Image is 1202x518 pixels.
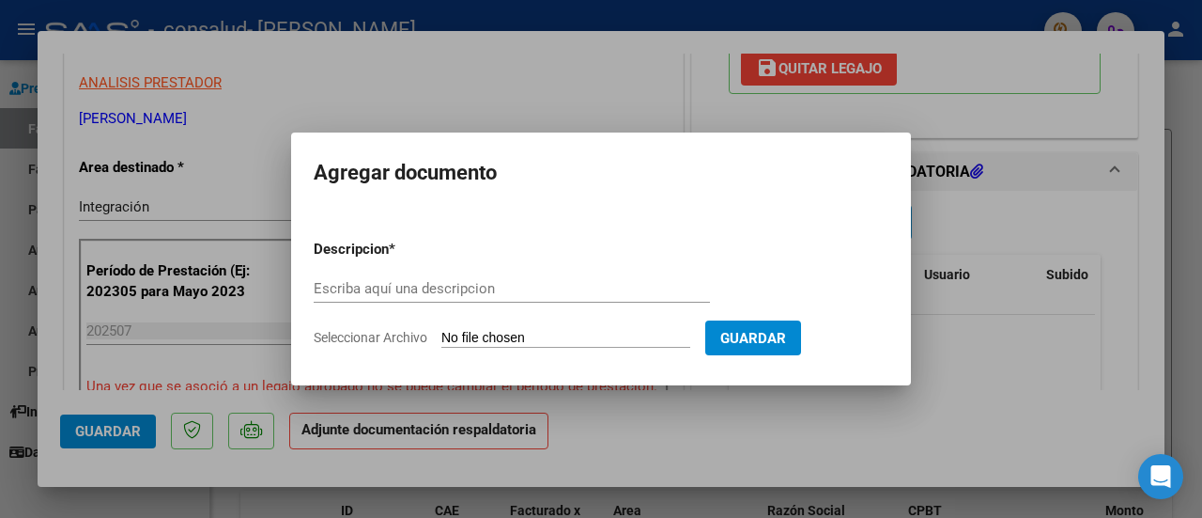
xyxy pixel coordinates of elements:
span: Guardar [720,330,786,347]
span: Seleccionar Archivo [314,330,427,345]
button: Guardar [705,321,801,355]
p: Descripcion [314,239,486,260]
h2: Agregar documento [314,155,888,191]
div: Open Intercom Messenger [1138,454,1183,499]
